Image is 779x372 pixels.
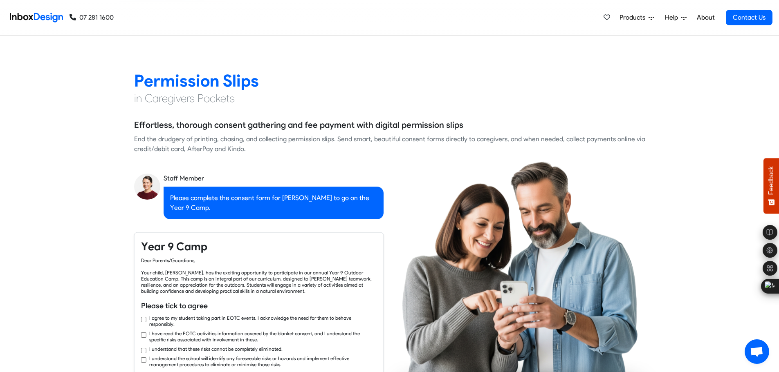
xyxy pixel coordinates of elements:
h6: Please tick to agree [141,301,377,311]
label: I understand the school will identify any foreseeable risks or hazards and implement effective ma... [149,355,377,368]
button: Feedback - Show survey [763,158,779,214]
span: Feedback [768,166,775,195]
h4: in Caregivers Pockets [134,91,645,106]
a: Open chat [745,339,769,364]
div: Staff Member [164,174,384,183]
div: End the drudgery of printing, chasing, and collecting permission slips. Send smart, beautiful con... [134,134,645,154]
img: staff_avatar.png [134,174,160,200]
h4: Year 9 Camp [141,239,377,254]
a: Contact Us [726,10,772,25]
a: About [694,9,717,26]
label: I agree to my student taking part in EOTC events. I acknowledge the need for them to behave respo... [149,314,377,327]
span: Products [620,13,649,22]
a: 07 281 1600 [70,13,114,22]
div: Please complete the consent form for [PERSON_NAME] to go on the Year 9 Camp. [164,187,384,219]
a: Help [662,9,690,26]
h5: Effortless, thorough consent gathering and fee payment with digital permission slips [134,119,463,131]
label: I understand that these risks cannot be completely eliminated. [149,346,282,352]
h2: Permission Slips [134,70,645,91]
span: Help [665,13,681,22]
div: Dear Parents/Guardians, Your child, [PERSON_NAME], has the exciting opportunity to participate in... [141,257,377,294]
label: I have read the EOTC activities information covered by the blanket consent, and I understand the ... [149,330,377,343]
a: Products [616,9,657,26]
